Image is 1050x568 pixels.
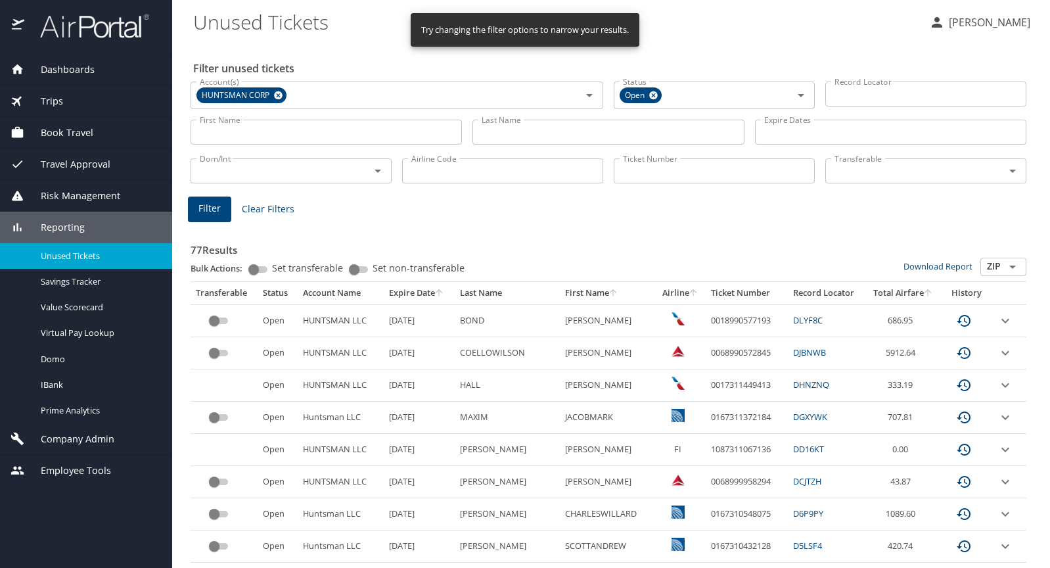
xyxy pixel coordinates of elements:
td: CHARLESWILLARD [560,498,655,531]
span: Risk Management [24,189,120,203]
th: Expire Date [384,282,455,304]
td: [PERSON_NAME] [455,531,560,563]
span: Domo [41,353,156,366]
td: HUNTSMAN LLC [298,337,384,369]
th: Total Airfare [865,282,941,304]
td: Open [258,466,298,498]
td: [DATE] [384,337,455,369]
a: DD16KT [793,443,824,455]
button: expand row [997,506,1013,522]
td: [DATE] [384,498,455,531]
button: Open [1003,162,1022,180]
th: Record Locator [788,282,865,304]
button: Filter [188,197,231,222]
span: Clear Filters [242,201,294,218]
td: [PERSON_NAME] [560,466,655,498]
div: HUNTSMAN CORP [196,87,286,103]
td: [DATE] [384,466,455,498]
span: Company Admin [24,432,114,446]
a: DCJTZH [793,475,821,487]
img: United Airlines [672,538,685,551]
td: 420.74 [865,531,941,563]
td: [PERSON_NAME] [455,466,560,498]
th: Status [258,282,298,304]
td: Open [258,531,298,563]
button: Open [580,86,599,105]
td: JACOBMARK [560,402,655,434]
img: American Airlines [672,312,685,325]
a: DHNZNQ [793,379,829,390]
button: Open [792,86,810,105]
p: [PERSON_NAME] [945,14,1030,30]
td: COELLOWILSON [455,337,560,369]
button: sort [689,289,698,298]
td: 5912.64 [865,337,941,369]
td: 1089.60 [865,498,941,531]
button: sort [435,289,444,298]
td: [PERSON_NAME] [560,304,655,337]
h2: Filter unused tickets [193,58,1029,79]
button: Open [1003,258,1022,276]
td: 0167310432128 [706,531,787,563]
td: 0017311449413 [706,369,787,402]
td: BOND [455,304,560,337]
button: expand row [997,474,1013,490]
td: [PERSON_NAME] [560,369,655,402]
button: expand row [997,538,1013,554]
img: United Airlines [672,409,685,422]
td: Open [258,434,298,466]
td: 0167310548075 [706,498,787,531]
button: [PERSON_NAME] [924,11,1036,34]
td: [DATE] [384,434,455,466]
th: Account Name [298,282,384,304]
span: Open [620,89,652,103]
span: Reporting [24,220,85,235]
button: Open [369,162,387,180]
h3: 77 Results [191,235,1026,258]
td: [DATE] [384,531,455,563]
button: expand row [997,410,1013,425]
button: expand row [997,442,1013,458]
th: Last Name [455,282,560,304]
button: sort [924,289,933,298]
a: DGXYWK [793,411,827,423]
td: 0167311372184 [706,402,787,434]
td: [PERSON_NAME] [560,337,655,369]
td: 1087311067136 [706,434,787,466]
span: Savings Tracker [41,275,156,288]
a: D6P9PY [793,508,823,519]
td: SCOTTANDREW [560,531,655,563]
td: Huntsman LLC [298,402,384,434]
div: Try changing the filter options to narrow your results. [421,17,629,43]
button: Clear Filters [237,197,300,222]
td: Open [258,402,298,434]
span: Virtual Pay Lookup [41,327,156,339]
td: Open [258,304,298,337]
span: Book Travel [24,126,93,140]
span: Travel Approval [24,157,110,172]
div: Open [620,87,662,103]
button: sort [609,289,618,298]
th: Ticket Number [706,282,787,304]
span: Employee Tools [24,463,111,478]
td: HALL [455,369,560,402]
td: 707.81 [865,402,941,434]
span: IBank [41,379,156,391]
td: [PERSON_NAME] [560,434,655,466]
span: Prime Analytics [41,404,156,417]
td: MAXIM [455,402,560,434]
td: 333.19 [865,369,941,402]
span: Trips [24,94,63,108]
img: icon-airportal.png [12,13,26,39]
span: HUNTSMAN CORP [196,89,277,103]
span: Unused Tickets [41,250,156,262]
td: Open [258,369,298,402]
td: 43.87 [865,466,941,498]
td: 0.00 [865,434,941,466]
a: DLYF8C [793,314,823,326]
div: Transferable [196,287,252,299]
img: airportal-logo.png [26,13,149,39]
td: [PERSON_NAME] [455,498,560,531]
td: HUNTSMAN LLC [298,304,384,337]
td: HUNTSMAN LLC [298,466,384,498]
